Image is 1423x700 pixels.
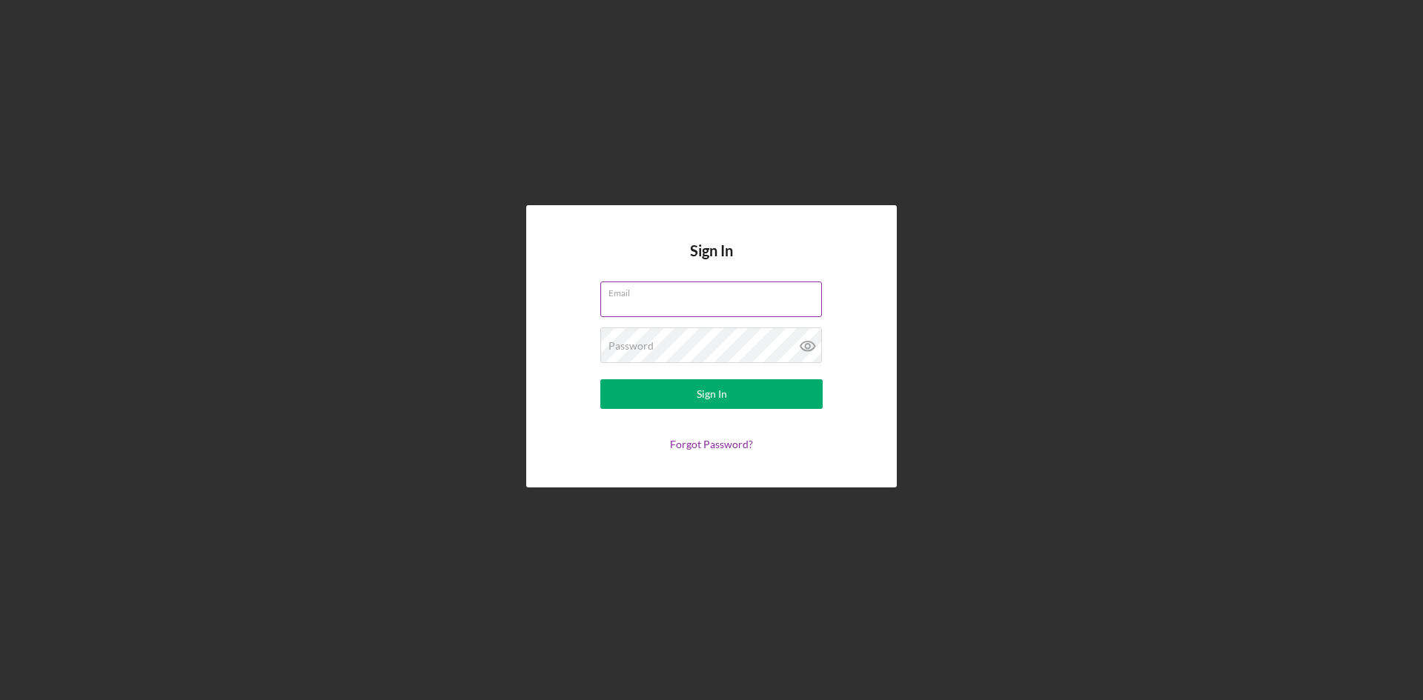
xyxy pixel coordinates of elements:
label: Password [608,340,654,352]
a: Forgot Password? [670,438,753,450]
div: Sign In [697,379,727,409]
button: Sign In [600,379,823,409]
label: Email [608,282,822,299]
h4: Sign In [690,242,733,281]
